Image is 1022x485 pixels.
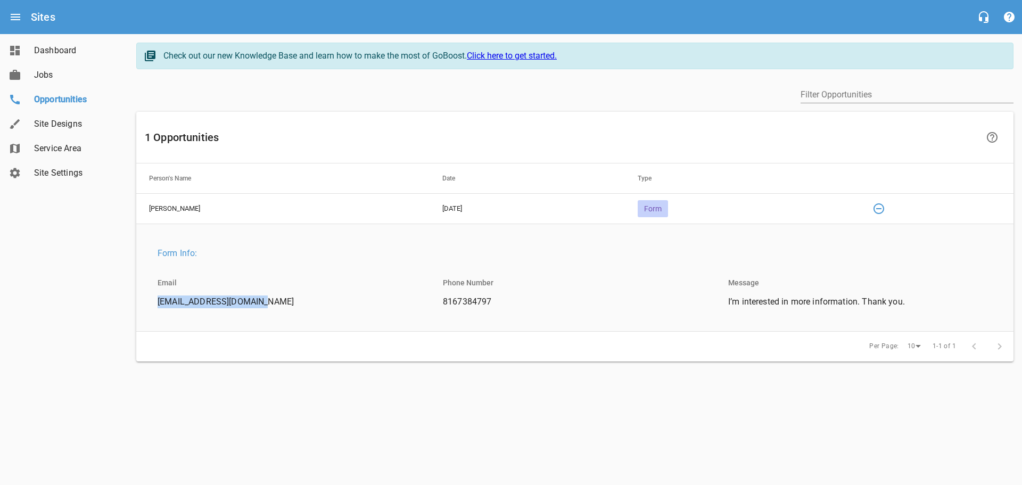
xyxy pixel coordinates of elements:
span: Service Area [34,142,115,155]
span: Opportunities [34,93,115,106]
span: Per Page: [869,341,899,352]
button: Support Portal [996,4,1022,30]
span: Site Settings [34,167,115,179]
span: Form Info: [158,247,984,260]
span: 1-1 of 1 [933,341,956,352]
li: Phone Number [434,270,502,295]
li: Message [720,270,768,295]
th: Type [625,163,853,193]
span: I’m interested in more information. Thank you. [728,295,984,308]
li: Email [149,270,185,295]
a: Learn more about your Opportunities [979,125,1005,150]
span: Site Designs [34,118,115,130]
span: [EMAIL_ADDRESS][DOMAIN_NAME] [158,295,413,308]
div: Check out our new Knowledge Base and learn how to make the most of GoBoost. [163,50,1002,62]
span: Jobs [34,69,115,81]
button: Open drawer [3,4,28,30]
h6: Sites [31,9,55,26]
div: Form [638,200,668,217]
h6: 1 Opportunities [145,129,977,146]
td: [DATE] [430,193,625,224]
span: Dashboard [34,44,115,57]
input: Filter by author or content. [801,86,1013,103]
th: Person's Name [136,163,430,193]
div: 10 [903,339,925,354]
a: Click here to get started. [467,51,557,61]
span: Form [638,204,668,213]
td: [PERSON_NAME] [136,193,430,224]
th: Date [430,163,625,193]
button: Live Chat [971,4,996,30]
span: 8167384797 [443,295,698,308]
